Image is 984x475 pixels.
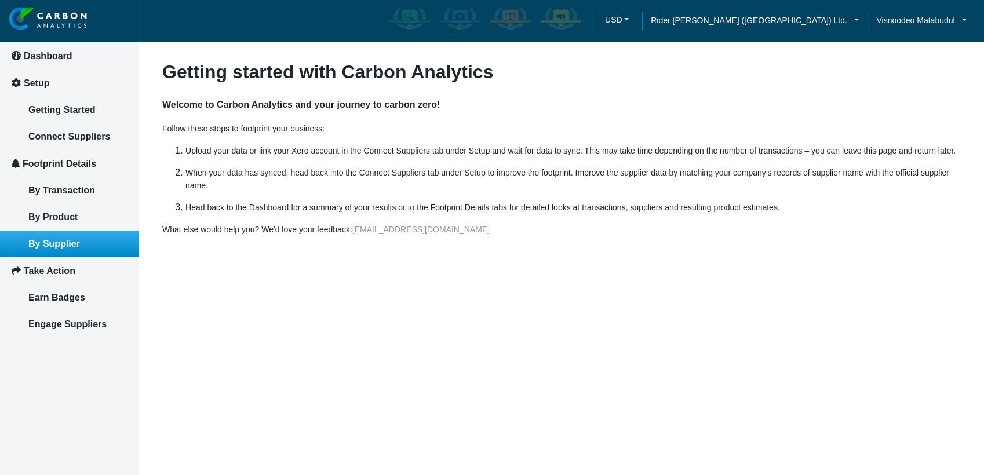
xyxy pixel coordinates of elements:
div: Carbon Efficient [436,4,484,38]
p: Upload your data or link your Xero account in the Connect Suppliers tab under Setup and wait for ... [185,144,961,157]
span: Dashboard [24,51,72,61]
div: Carbon Advocate [537,4,585,38]
div: Leave a message [78,65,212,80]
img: carbon-aware-enabled.png [388,6,431,35]
div: Navigation go back [13,64,30,81]
div: Minimize live chat window [190,6,218,34]
img: carbon-efficient-enabled.png [438,6,482,35]
span: Rider [PERSON_NAME] ([GEOGRAPHIC_DATA]) Ltd. [651,14,847,27]
span: Connect Suppliers [28,131,110,141]
span: Getting Started [28,105,96,115]
h4: Welcome to Carbon Analytics and your journey to carbon zero! [162,87,961,122]
img: carbon-advocate-enabled.png [539,6,582,35]
p: Head back to the Dashboard for a summary of your results or to the Footprint Details tabs for det... [185,201,961,214]
p: What else would help you? We'd love your feedback: [162,223,961,236]
a: Visnoodeo Matabudul [868,14,975,27]
p: Follow these steps to footprint your business: [162,122,961,135]
span: Setup [24,78,49,88]
input: Enter your email address [15,141,212,167]
span: Take Action [24,266,75,276]
a: Rider [PERSON_NAME] ([GEOGRAPHIC_DATA]) Ltd. [642,14,868,27]
em: Submit [170,357,210,372]
span: Visnoodeo Matabudul [876,14,954,27]
span: By Supplier [28,239,80,249]
img: insight-logo-2.png [9,7,87,31]
p: When your data has synced, head back into the Connect Suppliers tab under Setup to improve the fo... [185,166,961,192]
span: By Transaction [28,185,95,195]
a: USDUSD [592,11,642,31]
div: Carbon Offsetter [486,4,534,38]
button: USD [600,11,633,28]
div: Carbon Aware [385,4,433,38]
input: Enter your last name [15,107,212,133]
a: [EMAIL_ADDRESS][DOMAIN_NAME] [352,225,490,234]
span: Engage Suppliers [28,319,107,329]
span: By Product [28,212,78,222]
span: Earn Badges [28,293,85,302]
img: carbon-offsetter-enabled.png [489,6,532,35]
textarea: Type your message and click 'Submit' [15,176,212,347]
h3: Getting started with Carbon Analytics [162,61,961,83]
span: Footprint Details [23,159,96,169]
